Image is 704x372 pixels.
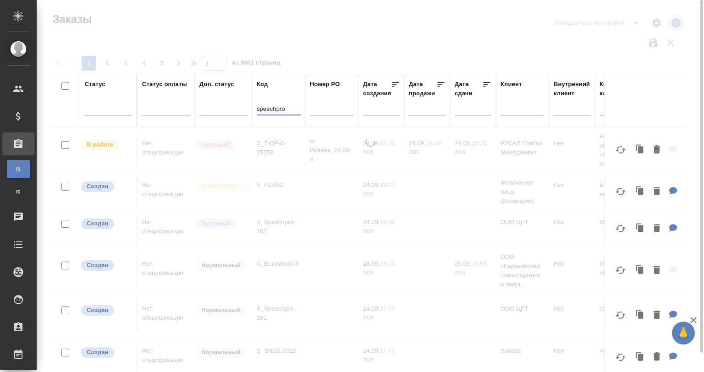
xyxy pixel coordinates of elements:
button: Обновить [610,259,632,281]
button: Клонировать [632,306,649,325]
div: Дата создания [363,80,391,98]
div: Доп. статус [199,80,234,89]
button: Обновить [610,304,632,326]
button: Клонировать [632,182,649,201]
div: Выставляется автоматически при создании заказа [80,259,132,272]
div: Выставляется автоматически при создании заказа [80,304,132,317]
div: Внутренний клиент [554,80,590,98]
p: Создан [87,219,109,228]
div: Номер PO [310,80,340,89]
div: Контрагент клиента [599,80,643,98]
a: В [7,160,30,178]
span: В [11,164,25,174]
p: Создан [87,348,109,357]
div: Выставляется автоматически при создании заказа [80,218,132,230]
p: Создан [87,261,109,270]
div: Клиент [500,80,522,89]
div: Дата продажи [409,80,436,98]
p: Создан [87,182,109,191]
button: 🙏 [672,322,695,345]
button: Обновить [610,346,632,368]
button: Клонировать [632,141,649,159]
button: Удалить [649,348,665,367]
div: Код [257,80,268,89]
div: Дата сдачи [455,80,482,98]
button: Обновить [610,218,632,240]
span: Ф [11,187,25,197]
div: Выставляет ПМ после принятия заказа от КМа [80,139,132,151]
div: Статус оплаты [142,80,187,89]
button: Удалить [649,219,665,238]
button: Удалить [649,141,665,159]
button: Удалить [649,306,665,325]
button: Обновить [610,139,632,161]
button: Удалить [649,182,665,201]
span: 🙏 [676,323,691,343]
div: Статус [85,80,105,89]
div: Выставляется автоматически при создании заказа [80,181,132,193]
a: Ф [7,183,30,201]
button: Обновить [610,181,632,202]
p: Создан [87,306,109,315]
p: В работе [87,140,113,149]
button: Клонировать [632,219,649,238]
div: Выставляется автоматически при создании заказа [80,346,132,359]
button: Клонировать [632,348,649,367]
